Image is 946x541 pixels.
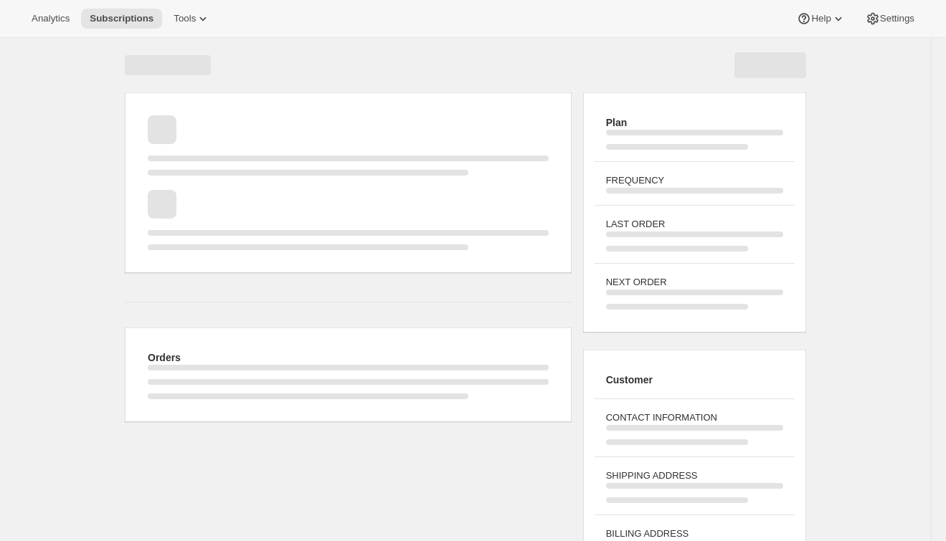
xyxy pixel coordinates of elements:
span: Help [811,13,831,24]
h2: Plan [606,115,783,130]
h3: LAST ORDER [606,217,783,231]
h3: NEXT ORDER [606,275,783,289]
button: Analytics [23,9,78,29]
button: Subscriptions [81,9,162,29]
h2: Orders [148,350,549,365]
h2: Customer [606,373,783,387]
span: Analytics [32,13,70,24]
button: Help [788,9,853,29]
h3: BILLING ADDRESS [606,527,783,541]
h3: CONTACT INFORMATION [606,411,783,425]
h3: FREQUENCY [606,173,783,188]
button: Settings [857,9,923,29]
span: Tools [174,13,196,24]
button: Tools [165,9,219,29]
span: Settings [880,13,914,24]
span: Subscriptions [90,13,153,24]
h3: SHIPPING ADDRESS [606,469,783,483]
